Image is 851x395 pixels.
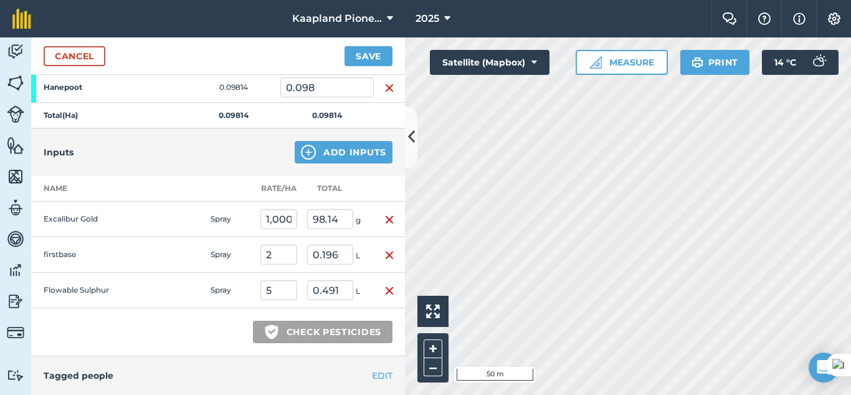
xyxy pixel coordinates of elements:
[44,110,78,120] strong: Total ( Ha )
[219,110,249,120] strong: 0.09814
[7,105,24,123] img: svg+xml;base64,PD94bWwgdmVyc2lvbj0iMS4wIiBlbmNvZGluZz0idXRmLTgiPz4KPCEtLSBHZW5lcmF0b3I6IEFkb2JlIE...
[7,198,24,217] img: svg+xml;base64,PD94bWwgdmVyc2lvbj0iMS4wIiBlbmNvZGluZz0idXRmLTgiPz4KPCEtLSBHZW5lcmF0b3I6IEFkb2JlIE...
[384,283,394,298] img: svg+xml;base64,PHN2ZyB4bWxucz0iaHR0cDovL3d3dy53My5vcmcvMjAwMC9zdmciIHdpZHRoPSIxNiIgaGVpZ2h0PSIyNC...
[7,167,24,186] img: svg+xml;base64,PHN2ZyB4bWxucz0iaHR0cDovL3d3dy53My5vcmcvMjAwMC9zdmciIHdpZHRoPSI1NiIgaGVpZ2h0PSI2MC...
[31,202,156,237] td: Excalibur Gold
[295,141,392,163] button: Add Inputs
[44,46,105,66] a: Cancel
[7,230,24,248] img: svg+xml;base64,PD94bWwgdmVyc2lvbj0iMS4wIiBlbmNvZGluZz0idXRmLTgiPz4KPCEtLSBHZW5lcmF0b3I6IEFkb2JlIE...
[692,55,703,70] img: svg+xml;base64,PHN2ZyB4bWxucz0iaHR0cDovL3d3dy53My5vcmcvMjAwMC9zdmciIHdpZHRoPSIxOSIgaGVpZ2h0PSIyNC...
[722,12,737,25] img: Two speech bubbles overlapping with the left bubble in the forefront
[302,176,374,202] th: Total
[757,12,772,25] img: A question mark icon
[806,50,831,75] img: svg+xml;base64,PD94bWwgdmVyc2lvbj0iMS4wIiBlbmNvZGluZz0idXRmLTgiPz4KPCEtLSBHZW5lcmF0b3I6IEFkb2JlIE...
[7,324,24,341] img: svg+xml;base64,PD94bWwgdmVyc2lvbj0iMS4wIiBlbmNvZGluZz0idXRmLTgiPz4KPCEtLSBHZW5lcmF0b3I6IEFkb2JlIE...
[384,80,394,95] img: svg+xml;base64,PHN2ZyB4bWxucz0iaHR0cDovL3d3dy53My5vcmcvMjAwMC9zdmciIHdpZHRoPSIxNiIgaGVpZ2h0PSIyNC...
[31,237,156,273] td: firstbase
[793,11,806,26] img: svg+xml;base64,PHN2ZyB4bWxucz0iaHR0cDovL3d3dy53My5vcmcvMjAwMC9zdmciIHdpZHRoPSIxNyIgaGVpZ2h0PSIxNy...
[7,369,24,381] img: svg+xml;base64,PD94bWwgdmVyc2lvbj0iMS4wIiBlbmNvZGluZz0idXRmLTgiPz4KPCEtLSBHZW5lcmF0b3I6IEFkb2JlIE...
[187,72,280,103] td: 0.09814
[206,237,255,273] td: Spray
[31,273,156,308] td: Flowable Sulphur
[253,321,392,343] button: Check pesticides
[206,202,255,237] td: Spray
[7,292,24,311] img: svg+xml;base64,PD94bWwgdmVyc2lvbj0iMS4wIiBlbmNvZGluZz0idXRmLTgiPz4KPCEtLSBHZW5lcmF0b3I6IEFkb2JlIE...
[302,237,374,273] td: L
[302,202,374,237] td: g
[827,12,842,25] img: A cog icon
[44,145,74,159] h4: Inputs
[206,273,255,308] td: Spray
[301,145,316,160] img: svg+xml;base64,PHN2ZyB4bWxucz0iaHR0cDovL3d3dy53My5vcmcvMjAwMC9zdmciIHdpZHRoPSIxNCIgaGVpZ2h0PSIyNC...
[774,50,796,75] span: 14 ° C
[589,56,602,69] img: Ruler icon
[12,9,31,29] img: fieldmargin Logo
[345,46,392,66] button: Save
[576,50,668,75] button: Measure
[384,212,394,227] img: svg+xml;base64,PHN2ZyB4bWxucz0iaHR0cDovL3d3dy53My5vcmcvMjAwMC9zdmciIHdpZHRoPSIxNiIgaGVpZ2h0PSIyNC...
[424,358,442,376] button: –
[312,110,342,120] strong: 0.09814
[302,273,374,308] td: L
[7,74,24,92] img: svg+xml;base64,PHN2ZyB4bWxucz0iaHR0cDovL3d3dy53My5vcmcvMjAwMC9zdmciIHdpZHRoPSI1NiIgaGVpZ2h0PSI2MC...
[292,11,382,26] span: Kaapland Pioneer
[680,50,750,75] button: Print
[424,339,442,358] button: +
[255,176,302,202] th: Rate/ Ha
[44,369,392,383] h4: Tagged people
[430,50,549,75] button: Satellite (Mapbox)
[762,50,839,75] button: 14 °C
[384,248,394,263] img: svg+xml;base64,PHN2ZyB4bWxucz0iaHR0cDovL3d3dy53My5vcmcvMjAwMC9zdmciIHdpZHRoPSIxNiIgaGVpZ2h0PSIyNC...
[372,369,392,383] button: EDIT
[31,176,156,202] th: Name
[7,42,24,61] img: svg+xml;base64,PD94bWwgdmVyc2lvbj0iMS4wIiBlbmNvZGluZz0idXRmLTgiPz4KPCEtLSBHZW5lcmF0b3I6IEFkb2JlIE...
[7,261,24,280] img: svg+xml;base64,PD94bWwgdmVyc2lvbj0iMS4wIiBlbmNvZGluZz0idXRmLTgiPz4KPCEtLSBHZW5lcmF0b3I6IEFkb2JlIE...
[809,353,839,383] div: Open Intercom Messenger
[416,11,439,26] span: 2025
[7,136,24,155] img: svg+xml;base64,PHN2ZyB4bWxucz0iaHR0cDovL3d3dy53My5vcmcvMjAwMC9zdmciIHdpZHRoPSI1NiIgaGVpZ2h0PSI2MC...
[426,305,440,318] img: Four arrows, one pointing top left, one top right, one bottom right and the last bottom left
[44,82,141,92] strong: Hanepoot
